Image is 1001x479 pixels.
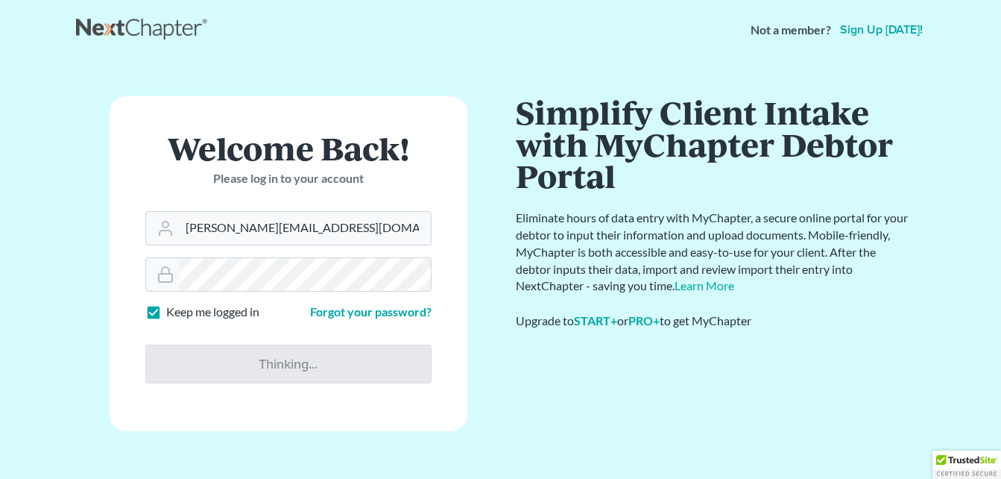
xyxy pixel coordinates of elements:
[628,313,660,328] a: PRO+
[310,304,432,319] a: Forgot your password?
[516,210,911,295] p: Eliminate hours of data entry with MyChapter, a secure online portal for your debtor to input the...
[145,170,432,187] p: Please log in to your account
[180,212,431,245] input: Email Address
[751,22,831,39] strong: Not a member?
[675,278,734,292] a: Learn More
[932,451,1001,479] div: TrustedSite Certified
[145,132,432,164] h1: Welcome Back!
[516,96,911,192] h1: Simplify Client Intake with MyChapter Debtor Portal
[516,313,911,330] div: Upgrade to or to get MyChapter
[166,304,259,321] label: Keep me logged in
[574,313,617,328] a: START+
[837,24,926,36] a: Sign up [DATE]!
[145,345,432,383] input: Thinking...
